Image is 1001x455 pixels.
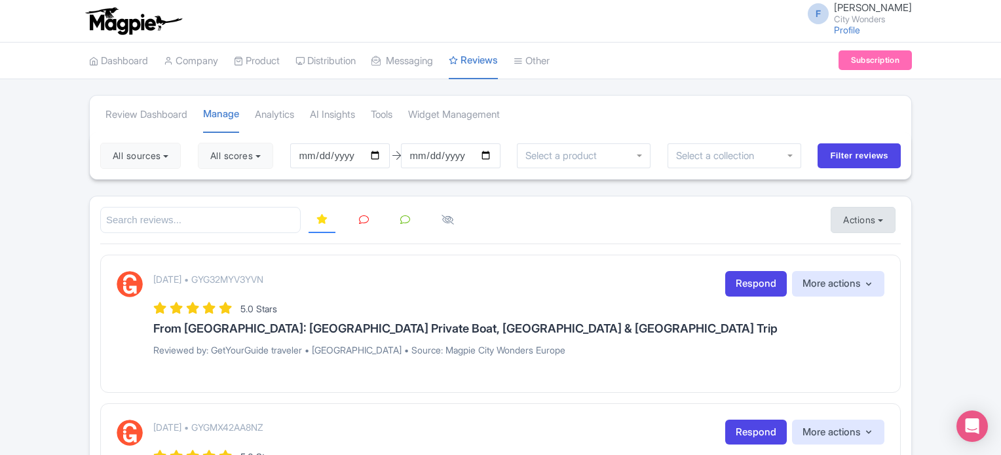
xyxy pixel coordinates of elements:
[831,207,896,233] button: Actions
[514,43,550,79] a: Other
[240,303,277,314] span: 5.0 Stars
[792,420,884,445] button: More actions
[117,420,143,446] img: GetYourGuide Logo
[839,50,912,70] a: Subscription
[105,97,187,133] a: Review Dashboard
[89,43,148,79] a: Dashboard
[100,143,181,169] button: All sources
[295,43,356,79] a: Distribution
[725,420,787,445] a: Respond
[310,97,355,133] a: AI Insights
[153,343,884,357] p: Reviewed by: GetYourGuide traveler • [GEOGRAPHIC_DATA] • Source: Magpie City Wonders Europe
[198,143,273,169] button: All scores
[818,143,901,168] input: Filter reviews
[153,272,263,286] p: [DATE] • GYG32MYV3YVN
[164,43,218,79] a: Company
[834,1,912,14] span: [PERSON_NAME]
[525,150,604,162] input: Select a product
[449,43,498,80] a: Reviews
[234,43,280,79] a: Product
[117,271,143,297] img: GetYourGuide Logo
[153,322,884,335] h3: From [GEOGRAPHIC_DATA]: [GEOGRAPHIC_DATA] Private Boat, [GEOGRAPHIC_DATA] & [GEOGRAPHIC_DATA] Trip
[800,3,912,24] a: F [PERSON_NAME] City Wonders
[100,207,301,234] input: Search reviews...
[83,7,184,35] img: logo-ab69f6fb50320c5b225c76a69d11143b.png
[153,420,263,434] p: [DATE] • GYGMX42AA8NZ
[956,410,988,442] div: Open Intercom Messenger
[371,97,392,133] a: Tools
[203,96,239,134] a: Manage
[676,150,763,162] input: Select a collection
[408,97,500,133] a: Widget Management
[808,3,829,24] span: F
[255,97,294,133] a: Analytics
[834,24,860,35] a: Profile
[371,43,433,79] a: Messaging
[725,271,787,297] a: Respond
[792,271,884,297] button: More actions
[834,15,912,24] small: City Wonders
